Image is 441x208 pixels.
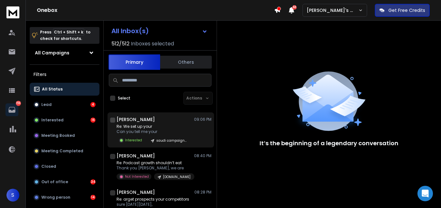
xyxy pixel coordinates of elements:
[90,179,96,184] div: 34
[35,50,69,56] h1: All Campaigns
[117,202,191,207] p: sure [DATE][DATE],
[41,118,64,123] p: Interested
[90,118,96,123] div: 16
[417,186,433,201] div: Open Intercom Messenger
[156,138,187,143] p: saudi campaign HealDNS
[41,133,75,138] p: Meeting Booked
[37,6,274,14] h1: Onebox
[30,83,99,96] button: All Status
[117,197,191,202] p: Re: arget prospects your competitors
[41,179,68,184] p: Out of office
[111,40,129,48] span: 512 / 512
[117,153,155,159] h1: [PERSON_NAME]
[111,28,149,34] h1: All Inbox(s)
[42,87,63,92] p: All Status
[30,191,99,204] button: Wrong person14
[125,174,149,179] p: Not Interested
[30,145,99,157] button: Meeting Completed
[41,164,56,169] p: Closed
[41,148,83,154] p: Meeting Completed
[90,102,96,107] div: 4
[117,129,191,134] p: Can you tell me your
[117,160,194,165] p: Re: Podcast growth shouldn’t eat
[117,124,191,129] p: Re: We set up your
[30,160,99,173] button: Closed
[117,116,155,123] h1: [PERSON_NAME]
[41,195,70,200] p: Wrong person
[40,29,90,42] p: Press to check for shortcuts.
[388,7,425,14] p: Get Free Credits
[118,96,130,101] label: Select
[30,70,99,79] h3: Filters
[6,189,19,202] button: S
[108,54,160,70] button: Primary
[6,6,19,18] img: logo
[41,102,52,107] p: Lead
[5,103,18,116] a: 156
[194,117,211,122] p: 09:06 PM
[117,189,155,195] h1: [PERSON_NAME]
[53,28,84,36] span: Ctrl + Shift + k
[131,40,174,48] h3: Inboxes selected
[160,55,212,69] button: Others
[260,139,398,148] p: It’s the beginning of a legendary conversation
[90,195,96,200] div: 14
[30,46,99,59] button: All Campaigns
[30,129,99,142] button: Meeting Booked
[106,24,213,37] button: All Inbox(s)
[292,5,297,10] span: 50
[30,175,99,188] button: Out of office34
[194,190,211,195] p: 08:28 PM
[163,175,190,179] p: [DOMAIN_NAME]
[30,114,99,127] button: Interested16
[30,98,99,111] button: Lead4
[16,101,21,106] p: 156
[307,7,358,14] p: [PERSON_NAME]'s Workspace
[125,138,142,143] p: Interested
[117,165,194,171] p: Thank you [PERSON_NAME], we are
[375,4,430,17] button: Get Free Credits
[194,153,211,158] p: 08:40 PM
